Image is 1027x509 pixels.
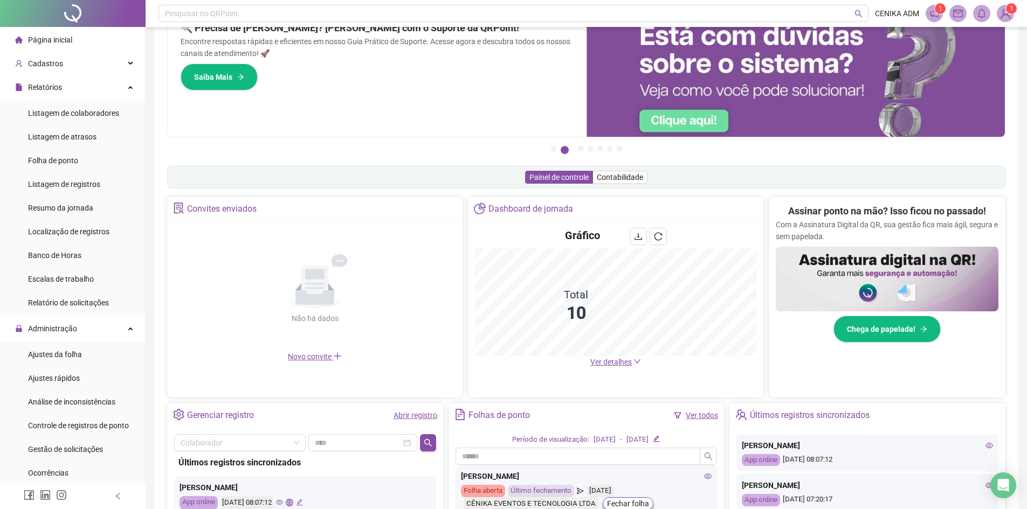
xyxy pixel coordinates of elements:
span: Contabilidade [597,173,643,182]
span: Administração [28,324,77,333]
button: 7 [617,146,622,151]
span: solution [173,203,184,214]
div: Convites enviados [187,200,257,218]
button: 1 [551,146,556,151]
span: reload [654,232,663,241]
button: 6 [607,146,612,151]
span: Folha de ponto [28,156,78,165]
div: [DATE] [626,434,649,445]
span: CENIKA ADM [875,8,919,19]
div: [PERSON_NAME] [742,479,993,491]
span: Ajustes rápidos [28,374,80,382]
span: user-add [15,60,23,67]
span: home [15,36,23,44]
span: Listagem de registros [28,180,100,189]
span: Escalas de trabalho [28,275,94,283]
button: 4 [588,146,593,151]
div: [PERSON_NAME] [742,440,993,451]
span: Controle de registros de ponto [28,421,129,430]
button: Saiba Mais [181,64,258,90]
p: Encontre respostas rápidas e eficientes em nosso Guia Prático de Suporte. Acesse agora e descubra... [181,36,574,59]
sup: 1 [935,3,946,14]
span: search [704,452,713,461]
div: [DATE] 08:07:12 [742,454,993,466]
span: Banco de Horas [28,251,81,260]
span: Ocorrências [28,469,68,477]
span: search [854,10,863,18]
div: Dashboard de jornada [488,200,573,218]
div: Folha aberta [461,485,505,497]
span: left [114,492,122,500]
span: eye [276,499,283,506]
span: search [424,438,432,447]
div: App online [742,454,780,466]
span: plus [333,352,342,360]
span: Relatórios [28,83,62,92]
span: mail [953,9,963,18]
a: Abrir registro [394,411,437,420]
div: Últimos registros sincronizados [750,406,870,424]
span: lock [15,325,23,332]
span: Localização de registros [28,227,109,236]
div: Período de visualização: [512,434,589,445]
button: Chega de papelada! [833,316,941,343]
span: eye [985,442,993,449]
button: 5 [597,146,603,151]
span: Análise de inconsistências [28,398,115,406]
span: team [735,409,747,420]
span: bell [977,9,987,18]
span: edit [296,499,303,506]
div: [DATE] 07:20:17 [742,494,993,506]
sup: Atualize o seu contato no menu Meus Dados [1006,3,1017,14]
span: eye [985,482,993,489]
span: Resumo da jornada [28,204,93,212]
span: Novo convite [288,352,342,361]
a: Ver todos [686,411,718,420]
h2: 🔍 Precisa de [PERSON_NAME]? [PERSON_NAME] com o Suporte da QRPoint! [181,20,574,36]
img: 90080 [997,5,1014,22]
span: linkedin [40,490,51,500]
span: file [15,83,23,91]
button: 2 [561,146,569,154]
span: Listagem de colaboradores [28,109,119,117]
span: notification [929,9,939,18]
span: global [286,499,293,506]
img: banner%2F02c71560-61a6-44d4-94b9-c8ab97240462.png [776,247,998,311]
span: Relatório de solicitações [28,298,109,307]
span: Ajustes da folha [28,350,82,359]
p: Com a Assinatura Digital da QR, sua gestão fica mais ágil, segura e sem papelada. [776,219,998,242]
span: Gestão de solicitações [28,445,103,454]
div: Open Intercom Messenger [990,472,1016,498]
span: Listagem de atrasos [28,133,97,141]
span: Página inicial [28,36,72,44]
span: download [634,232,643,241]
span: Chega de papelada! [847,323,915,335]
span: 1 [1010,5,1014,12]
h2: Assinar ponto na mão? Isso ficou no passado! [788,204,986,219]
div: App online [742,494,780,506]
span: instagram [56,490,67,500]
span: setting [173,409,184,420]
span: file-text [454,409,466,420]
div: [PERSON_NAME] [461,470,712,482]
span: Ver detalhes [590,358,632,366]
span: arrow-right [237,73,244,81]
span: send [577,485,584,497]
span: Saiba Mais [194,71,232,83]
div: [DATE] [587,485,614,497]
span: filter [674,412,681,419]
h4: Gráfico [565,228,600,243]
div: Não há dados [265,312,364,324]
div: [DATE] [594,434,616,445]
span: Cadastros [28,59,63,68]
span: 1 [939,5,942,12]
span: edit [653,435,660,442]
span: arrow-right [920,325,927,333]
div: Último fechamento [508,485,574,497]
span: down [633,358,641,365]
div: Gerenciar registro [187,406,254,424]
img: banner%2F0cf4e1f0-cb71-40ef-aa93-44bd3d4ee559.png [587,8,1005,137]
div: [PERSON_NAME] [180,482,431,493]
div: Últimos registros sincronizados [178,456,432,469]
span: eye [704,472,712,480]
